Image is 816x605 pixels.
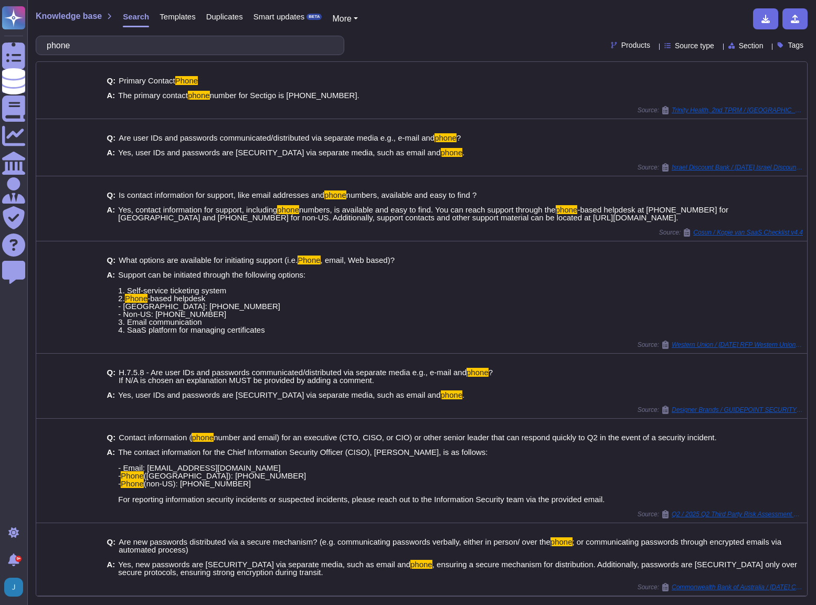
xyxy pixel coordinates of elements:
span: Source: [638,163,803,172]
button: More [332,13,358,25]
b: Q: [107,538,116,554]
button: user [2,576,30,599]
span: The primary contact [118,91,188,100]
b: Q: [107,191,116,199]
mark: Phone [121,471,143,480]
span: Templates [160,13,195,20]
span: Source type [675,42,714,49]
img: user [4,578,23,597]
span: Duplicates [206,13,243,20]
mark: phone [192,433,214,442]
span: The contact information for the Chief Information Security Officer (CISO), [PERSON_NAME], is as f... [118,448,488,480]
span: What options are available for initiating support (i.e. [119,256,298,264]
span: Primary Contact [119,76,175,85]
span: Source: [659,228,803,237]
div: 9+ [15,556,22,562]
span: , email, Web based)? [321,256,395,264]
span: Source: [638,510,803,518]
mark: phone [550,537,573,546]
span: Western Union / [DATE] RFP Western Union Certificate Lifecycle and PKI [672,342,803,348]
span: Israel Discount Bank / [DATE] Israel Discount Bank SIG Lite 2021 [672,164,803,171]
input: Search a question or template... [41,36,333,55]
mark: phone [556,205,578,214]
span: number and email) for an executive (CTO, CISO, or CIO) or other senior leader that can respond qu... [214,433,717,442]
mark: Phone [175,76,198,85]
span: Tags [788,41,803,49]
span: Smart updates [253,13,305,20]
mark: phone [410,560,432,569]
span: , ensuring a secure mechanism for distribution. Additionally, passwords are [SECURITY_DATA] only ... [118,560,797,577]
span: number for Sectigo is [PHONE_NUMBER]. [210,91,359,100]
span: More [332,14,351,23]
span: Q2 / 2025 Q2 Third Party Risk Assessment Documentation Request (2) [672,511,803,517]
div: BETA [306,14,322,20]
b: A: [107,206,115,221]
b: A: [107,91,115,99]
span: ; or communicating passwords through encrypted emails via automated process) [119,537,781,554]
span: Yes, user IDs and passwords are [SECURITY_DATA] via separate media, such as email and [118,148,440,157]
mark: phone [441,390,463,399]
b: Q: [107,433,116,441]
b: Q: [107,368,116,384]
span: Trinity Health, 2nd TPRM / [GEOGRAPHIC_DATA], 2nd TPRM [672,107,803,113]
mark: Phone [298,256,320,264]
span: Yes, new passwords are [SECURITY_DATA] via separate media, such as email and [118,560,410,569]
span: numbers, available and easy to find ? [346,190,477,199]
mark: phone [324,190,346,199]
span: -based helpdesk - [GEOGRAPHIC_DATA]: [PHONE_NUMBER] - Non-US: [PHONE_NUMBER] 3. Email communicati... [118,294,280,334]
b: A: [107,448,115,503]
mark: phone [277,205,299,214]
span: numbers, is available and easy to find. You can reach support through the [299,205,556,214]
b: Q: [107,77,116,84]
b: A: [107,391,115,399]
span: . [462,390,464,399]
span: Support can be initiated through the following options: 1. Self-service ticketing system 2. [118,270,305,303]
span: Yes, contact information for support, including [118,205,277,214]
b: Q: [107,134,116,142]
span: Source: [638,583,803,591]
span: Commonwealth Bank of Australia / [DATE] Commonwealth SOC2 Follow Up Questions [672,584,803,590]
span: -based helpdesk at [PHONE_NUMBER] for [GEOGRAPHIC_DATA] and [PHONE_NUMBER] for non-US. Additional... [118,205,728,222]
span: Source: [638,406,803,414]
span: Knowledge base [36,12,102,20]
span: Cosun / Kopie van SaaS Checklist v4.4 [693,229,803,236]
span: Source: [638,341,803,349]
mark: Phone [125,294,147,303]
span: Are user IDs and passwords communicated/distributed via separate media e.g., e-mail and [119,133,435,142]
span: Contact information ( [119,433,192,442]
mark: phone [435,133,457,142]
mark: phone [188,91,210,100]
b: Q: [107,256,116,264]
span: H.7.5.8 - Are user IDs and passwords communicated/distributed via separate media e.g., e-mail and [119,368,467,377]
span: Are new passwords distributed via a secure mechanism? (e.g. communicating passwords verbally, eit... [119,537,550,546]
span: Is contact information for support, like email addresses and [119,190,324,199]
span: ? [457,133,461,142]
mark: phone [467,368,489,377]
span: Source: [638,106,803,114]
span: Products [621,41,650,49]
mark: Phone [121,479,143,488]
span: . [462,148,464,157]
span: Designer Brands / GUIDEPOINT SECURITY LLC SIG Lite [DATE] [672,407,803,413]
span: ? If N/A is chosen an explanation MUST be provided by adding a comment. [119,368,493,385]
span: Yes, user IDs and passwords are [SECURITY_DATA] via separate media, such as email and [118,390,440,399]
b: A: [107,148,115,156]
mark: phone [441,148,463,157]
b: A: [107,560,115,576]
span: Search [123,13,149,20]
b: A: [107,271,115,334]
span: Section [739,42,764,49]
span: ([GEOGRAPHIC_DATA]): [PHONE_NUMBER] - [118,471,306,488]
